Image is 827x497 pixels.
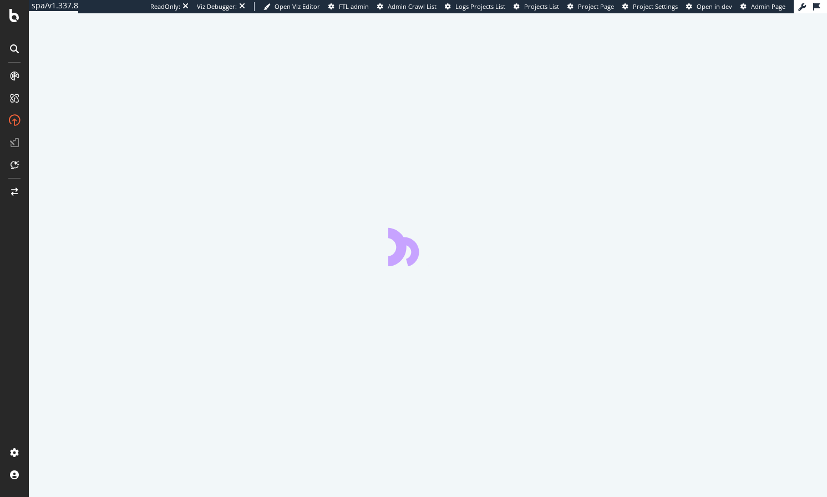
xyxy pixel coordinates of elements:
[524,2,559,11] span: Projects List
[445,2,505,11] a: Logs Projects List
[388,226,468,266] div: animation
[578,2,614,11] span: Project Page
[740,2,785,11] a: Admin Page
[633,2,678,11] span: Project Settings
[275,2,320,11] span: Open Viz Editor
[622,2,678,11] a: Project Settings
[150,2,180,11] div: ReadOnly:
[263,2,320,11] a: Open Viz Editor
[339,2,369,11] span: FTL admin
[328,2,369,11] a: FTL admin
[751,2,785,11] span: Admin Page
[197,2,237,11] div: Viz Debugger:
[514,2,559,11] a: Projects List
[686,2,732,11] a: Open in dev
[697,2,732,11] span: Open in dev
[377,2,437,11] a: Admin Crawl List
[567,2,614,11] a: Project Page
[388,2,437,11] span: Admin Crawl List
[455,2,505,11] span: Logs Projects List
